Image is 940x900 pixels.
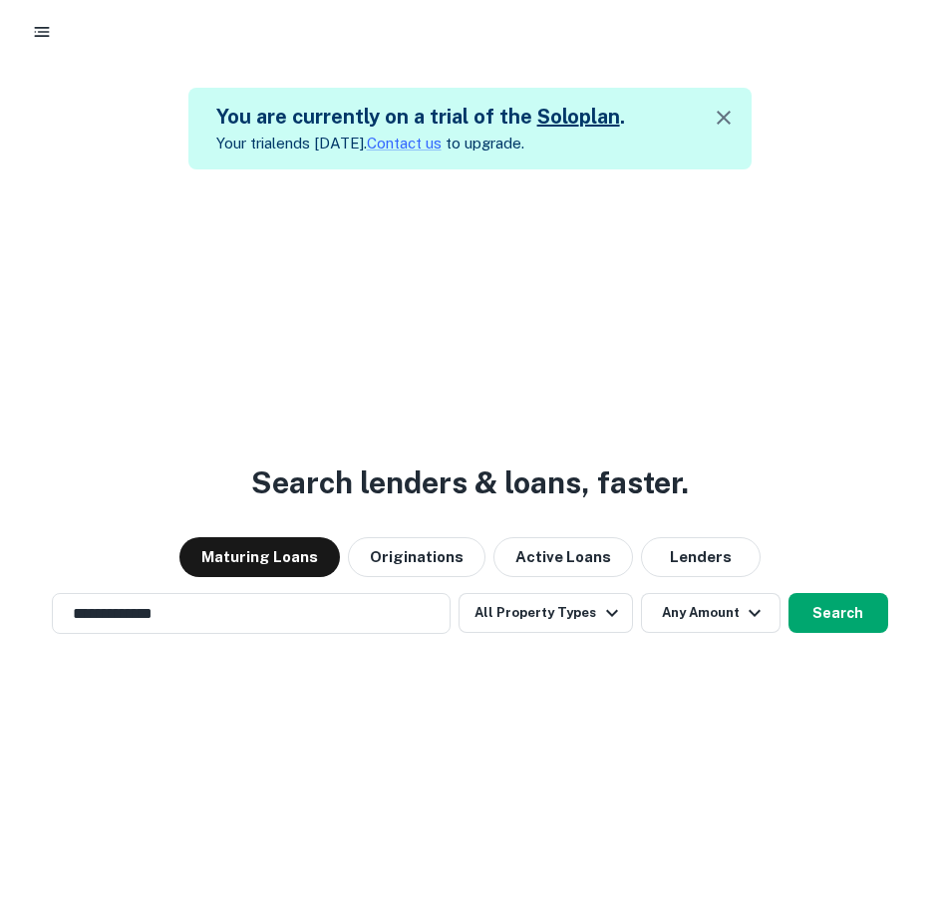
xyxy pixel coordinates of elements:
[641,593,781,633] button: Any Amount
[348,537,485,577] button: Originations
[216,102,625,132] h5: You are currently on a trial of the .
[493,537,633,577] button: Active Loans
[537,105,620,129] a: Soloplan
[251,460,689,505] h3: Search lenders & loans, faster.
[179,537,340,577] button: Maturing Loans
[788,593,888,633] button: Search
[367,135,442,151] a: Contact us
[641,537,761,577] button: Lenders
[216,132,625,155] p: Your trial ends [DATE]. to upgrade.
[840,741,940,836] iframe: Chat Widget
[459,593,632,633] button: All Property Types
